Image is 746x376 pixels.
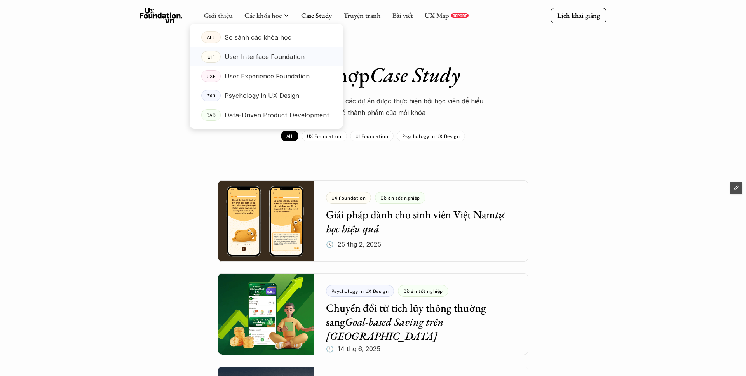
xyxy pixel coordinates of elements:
p: So sánh các khóa học [225,31,291,43]
p: DAD [206,112,216,118]
a: DADData-Driven Product Development [190,105,343,125]
p: Data-Driven Product Development [225,109,329,121]
p: UXF [207,73,216,79]
a: UIFUser Interface Foundation [190,47,343,66]
a: Giới thiệu [204,11,233,20]
p: UX Foundation [307,133,342,139]
em: Case Study [370,61,460,88]
p: Lịch khai giảng [557,11,600,20]
button: Edit Framer Content [730,182,742,194]
a: Các khóa học [244,11,282,20]
p: All [286,133,293,139]
a: Psychology in UX Design [397,131,465,141]
p: PXD [206,93,216,98]
a: Psychology in UX DesignĐồ án tốt nghiệpChuyển đổi từ tích lũy thông thường sangGoal-based Saving ... [218,273,528,355]
a: Lịch khai giảng [551,8,606,23]
p: Mời các bạn cùng xem qua các dự án được thực hiện bới học viên để hiểu thêm về thành phẩm của mỗi... [256,95,490,119]
p: Psychology in UX Design [225,90,299,101]
a: PXDPsychology in UX Design [190,86,343,105]
p: UIF [207,54,215,59]
a: UI Foundation [350,131,394,141]
p: REPORT [453,13,467,18]
a: ALLSo sánh các khóa học [190,28,343,47]
p: Psychology in UX Design [402,133,460,139]
p: UI Foundation [356,133,389,139]
a: UX Map [425,11,449,20]
a: UX FoundationĐồ án tốt nghiệpGiải pháp dành cho sinh viên Việt Namtự học hiệu quả🕔 25 thg 2, 2025 [218,180,528,262]
a: Bài viết [392,11,413,20]
a: UX Foundation [302,131,347,141]
p: ALL [207,35,215,40]
p: User Experience Foundation [225,70,310,82]
a: Truyện tranh [343,11,381,20]
a: Case Study [301,11,332,20]
a: UXFUser Experience Foundation [190,66,343,86]
h1: Tổng hợp [237,62,509,87]
p: User Interface Foundation [225,51,305,63]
